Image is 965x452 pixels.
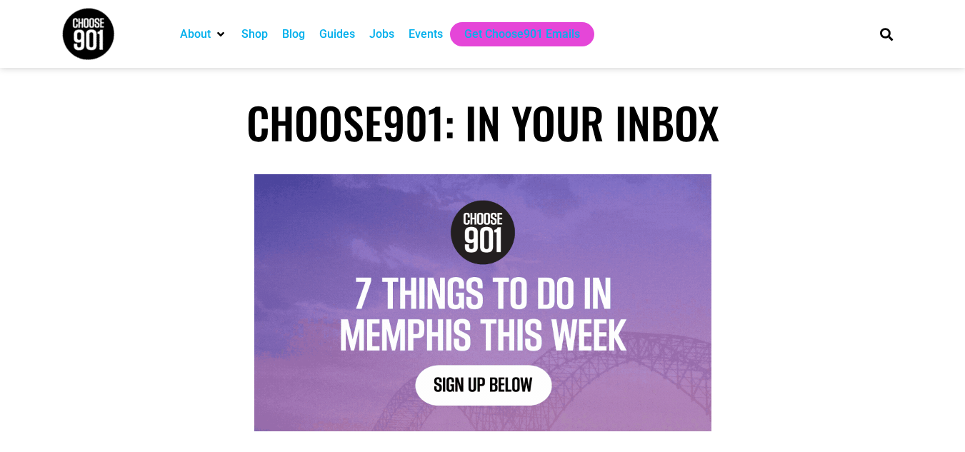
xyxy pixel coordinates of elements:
div: About [173,22,234,46]
a: About [180,26,211,43]
nav: Main nav [173,22,856,46]
a: Get Choose901 Emails [464,26,580,43]
a: Jobs [369,26,394,43]
a: Guides [319,26,355,43]
div: Search [874,22,898,46]
a: Blog [282,26,305,43]
img: Text graphic with "Choose 901" logo. Reads: "7 Things to Do in Memphis This Week. Sign Up Below."... [254,174,711,431]
h1: Choose901: In Your Inbox [61,96,904,148]
a: Events [409,26,443,43]
a: Shop [241,26,268,43]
